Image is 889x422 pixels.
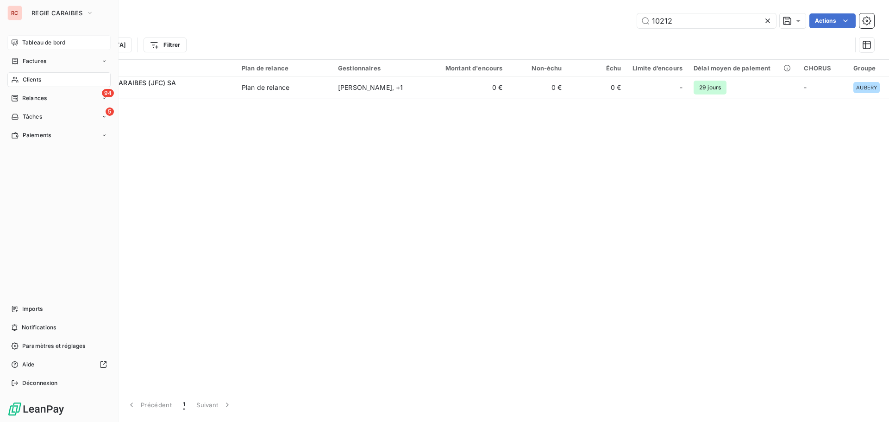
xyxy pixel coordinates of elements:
[858,391,880,413] iframe: Intercom live chat
[191,395,238,415] button: Suivant
[694,81,726,94] span: 29 jours
[853,64,887,72] div: Groupe
[23,131,51,139] span: Paiements
[31,9,82,17] span: REGIE CARAIBES
[23,76,41,84] span: Clients
[64,79,176,87] span: JUS DE FRUITS CARAIBES (JFC) SA
[22,360,35,369] span: Aide
[183,400,185,409] span: 1
[7,402,65,416] img: Logo LeanPay
[7,6,22,20] div: RC
[23,57,46,65] span: Factures
[514,64,562,72] div: Non-échu
[121,395,177,415] button: Précédent
[429,76,508,99] td: 0 €
[338,64,423,72] div: Gestionnaires
[102,89,114,97] span: 94
[22,342,85,350] span: Paramètres et réglages
[804,83,807,91] span: -
[242,83,289,92] div: Plan de relance
[804,64,842,72] div: CHORUS
[106,107,114,116] span: 5
[22,323,56,332] span: Notifications
[856,85,877,90] span: AUBERY
[637,13,776,28] input: Rechercher
[338,83,423,92] div: [PERSON_NAME] , + 1
[22,38,65,47] span: Tableau de bord
[809,13,856,28] button: Actions
[177,395,191,415] button: 1
[694,64,793,72] div: Délai moyen de paiement
[508,76,568,99] td: 0 €
[680,83,682,92] span: -
[242,64,327,72] div: Plan de relance
[7,357,111,372] a: Aide
[23,113,42,121] span: Tâches
[573,64,621,72] div: Échu
[22,94,47,102] span: Relances
[434,64,503,72] div: Montant d'encours
[632,64,682,72] div: Limite d’encours
[22,379,58,387] span: Déconnexion
[568,76,627,99] td: 0 €
[64,88,231,97] span: CL10212
[144,38,186,52] button: Filtrer
[22,305,43,313] span: Imports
